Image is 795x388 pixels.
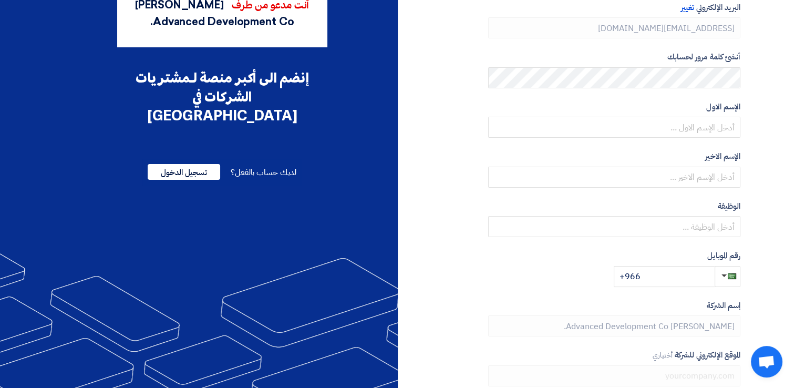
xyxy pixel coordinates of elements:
[614,266,715,287] input: أدخل رقم الموبايل ...
[488,17,740,38] input: أدخل بريد العمل الإلكتروني الخاص بك ...
[488,117,740,138] input: أدخل الإسم الاول ...
[488,300,740,312] label: إسم الشركة
[488,365,740,386] input: yourcompany.com
[488,51,740,63] label: أنشئ كلمة مرور لحسابك
[488,167,740,188] input: أدخل الإسم الاخير ...
[488,216,740,237] input: أدخل الوظيفة ...
[488,150,740,162] label: الإسم الاخير
[488,349,740,361] label: الموقع الإلكتروني للشركة
[488,200,740,212] label: الوظيفة
[488,2,740,14] label: البريد الإلكتروني
[148,166,220,179] a: تسجيل الدخول
[653,350,673,360] span: أختياري
[751,346,782,377] div: Open chat
[488,250,740,262] label: رقم الموبايل
[681,2,694,13] span: تغيير
[488,101,740,113] label: الإسم الاول
[148,164,220,180] span: تسجيل الدخول
[231,166,296,179] span: لديك حساب بالفعل؟
[117,68,327,125] div: إنضم الى أكبر منصة لـمشتريات الشركات في [GEOGRAPHIC_DATA]
[232,1,309,11] span: أنت مدعو من طرف
[488,315,740,336] input: أدخل إسم الشركة ...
